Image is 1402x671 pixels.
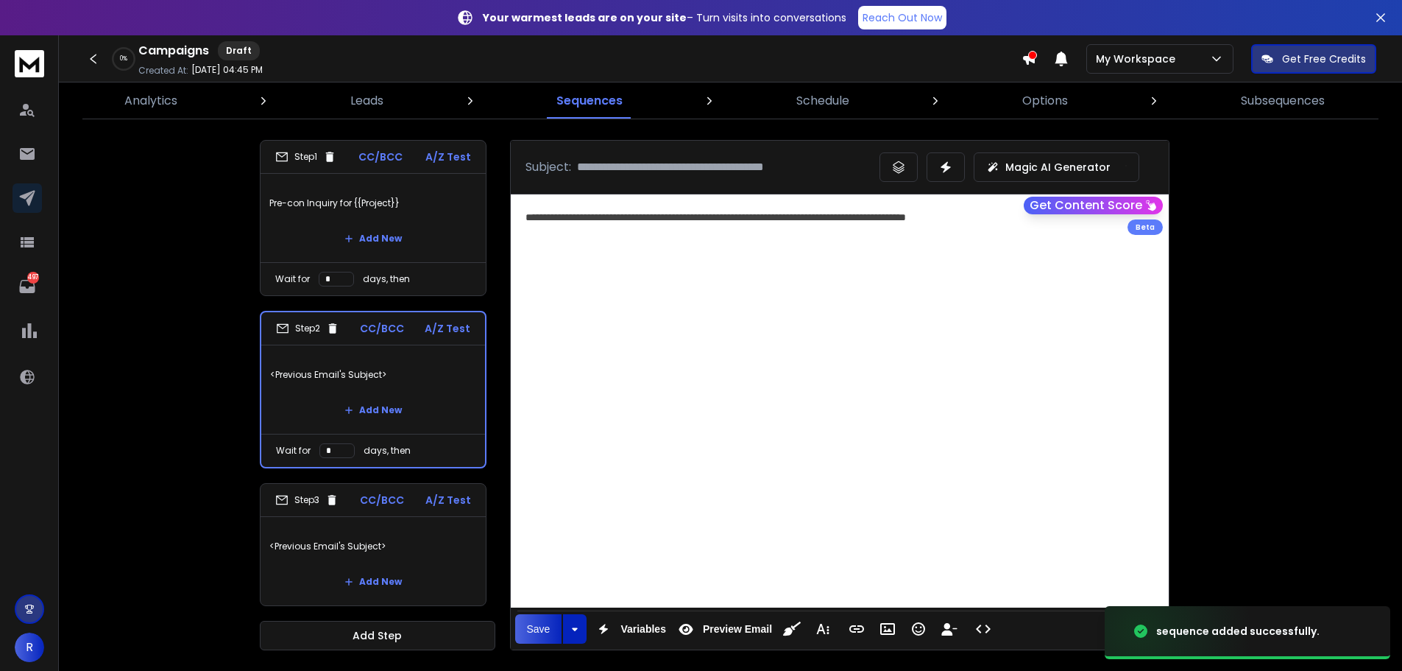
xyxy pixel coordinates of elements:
[13,272,42,301] a: 497
[1241,92,1325,110] p: Subsequences
[360,321,404,336] p: CC/BCC
[425,150,471,164] p: A/Z Test
[260,483,486,606] li: Step3CC/BCCA/Z Test<Previous Email's Subject>Add New
[1024,197,1163,214] button: Get Content Score
[1013,83,1077,119] a: Options
[138,42,209,60] h1: Campaigns
[260,311,486,468] li: Step2CC/BCCA/Z Test<Previous Email's Subject>Add NewWait fordays, then
[269,526,477,567] p: <Previous Email's Subject>
[974,152,1139,182] button: Magic AI Generator
[548,83,631,119] a: Sequences
[333,396,414,425] button: Add New
[874,614,902,644] button: Insert Image (Ctrl+P)
[333,224,414,253] button: Add New
[425,493,471,507] p: A/Z Test
[270,354,476,396] p: <Previous Email's Subject>
[333,567,414,597] button: Add New
[27,272,39,284] p: 497
[360,493,404,507] p: CC/BCC
[358,150,403,164] p: CC/BCC
[15,633,44,662] button: R
[1251,44,1376,74] button: Get Free Credits
[556,92,623,110] p: Sequences
[275,273,310,285] p: Wait for
[1022,92,1068,110] p: Options
[276,322,339,335] div: Step 2
[590,614,669,644] button: Variables
[700,623,775,636] span: Preview Email
[863,10,942,25] p: Reach Out Now
[260,140,486,296] li: Step1CC/BCCA/Z TestPre-con Inquiry for {{Project}}Add NewWait fordays, then
[809,614,837,644] button: More Text
[843,614,871,644] button: Insert Link (Ctrl+K)
[425,321,470,336] p: A/Z Test
[1232,83,1334,119] a: Subsequences
[191,64,263,76] p: [DATE] 04:45 PM
[787,83,858,119] a: Schedule
[15,50,44,77] img: logo
[276,445,311,457] p: Wait for
[138,65,188,77] p: Created At:
[858,6,946,29] a: Reach Out Now
[904,614,932,644] button: Emoticons
[260,621,495,650] button: Add Step
[1096,52,1181,66] p: My Workspace
[275,150,336,164] div: Step 1
[617,623,669,636] span: Variables
[483,10,687,25] strong: Your warmest leads are on your site
[1156,624,1320,639] div: sequence added successfully.
[363,273,410,285] p: days, then
[1005,160,1111,175] p: Magic AI Generator
[525,158,571,176] p: Subject:
[269,183,477,224] p: Pre-con Inquiry for {{Project}}
[969,614,997,644] button: Code View
[364,445,411,457] p: days, then
[672,614,775,644] button: Preview Email
[116,83,186,119] a: Analytics
[124,92,177,110] p: Analytics
[341,83,392,119] a: Leads
[120,55,127,63] p: 0 %
[1127,219,1163,235] div: Beta
[275,493,339,507] div: Step 3
[935,614,963,644] button: Insert Unsubscribe Link
[778,614,806,644] button: Clean HTML
[515,614,562,644] button: Save
[218,41,260,60] div: Draft
[483,10,846,25] p: – Turn visits into conversations
[1282,52,1366,66] p: Get Free Credits
[350,92,383,110] p: Leads
[796,92,849,110] p: Schedule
